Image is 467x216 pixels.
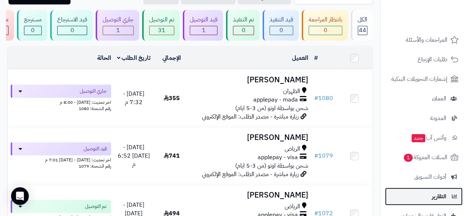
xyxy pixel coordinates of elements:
a: تم التوصيل 31 [141,10,181,41]
span: المدونة [430,113,446,123]
span: 31 [158,26,165,35]
h3: [PERSON_NAME] [193,191,308,199]
div: مسترجع [24,16,42,24]
span: 0 [242,26,245,35]
a: قيد التوصيل 1 [181,10,224,41]
a: جاري التوصيل 1 [94,10,141,41]
span: جاري التوصيل [80,88,107,95]
div: Open Intercom Messenger [11,187,29,205]
div: 31 [150,26,174,35]
span: # [314,151,318,160]
a: إشعارات التحويلات البنكية [385,70,463,88]
span: العملاء [432,93,446,104]
div: تم التنفيذ [233,16,254,24]
span: جديد [412,134,425,142]
span: 355 [164,94,180,103]
div: 0 [58,26,87,35]
span: زيارة مباشرة - مصدر الطلب: الموقع الإلكتروني [202,170,299,179]
span: 0 [279,26,283,35]
span: 44 [359,26,366,35]
a: طلبات الإرجاع [385,51,463,68]
a: #1079 [314,151,333,160]
span: 741 [164,151,180,160]
span: المراجعات والأسئلة [406,35,447,45]
a: المدونة [385,109,463,127]
a: قيد التنفيذ 0 [261,10,300,41]
span: تم التوصيل [85,203,107,210]
span: [DATE] - [DATE] 6:52 م [118,143,150,169]
a: الحالة [97,54,111,62]
a: تم التنفيذ 0 [224,10,261,41]
a: المراجعات والأسئلة [385,31,463,49]
span: شحن بواسطة اوتو (من 3-5 ايام) [235,161,308,170]
a: العملاء [385,90,463,107]
div: تم التوصيل [149,16,174,24]
div: 1 [103,26,133,35]
span: 0 [71,26,74,35]
span: 1 [404,154,413,162]
a: التقارير [385,188,463,205]
span: 1 [116,26,120,35]
div: 0 [24,26,41,35]
a: مسترجع 0 [16,10,49,41]
a: #1080 [314,94,333,103]
div: بانتظار المراجعة [309,16,342,24]
span: 0 [324,26,327,35]
div: الكل [358,16,367,24]
div: قيد الاسترجاع [57,16,87,24]
span: التقارير [432,191,446,202]
a: أدوات التسويق [385,168,463,186]
span: إشعارات التحويلات البنكية [391,74,447,84]
div: 0 [270,26,293,35]
div: جاري التوصيل [103,16,134,24]
div: 0 [233,26,254,35]
span: رقم الشحنة: 1079 [79,163,111,169]
h3: [PERSON_NAME] [193,133,308,142]
div: قيد التوصيل [190,16,217,24]
h3: [PERSON_NAME] [193,76,308,84]
span: أدوات التسويق [414,172,446,182]
span: رقم الشحنة: 1080 [79,105,111,112]
div: اخر تحديث: [DATE] - 8:00 م [11,98,111,106]
span: الرياض [285,145,300,153]
a: # [314,54,318,62]
span: وآتس آب [411,133,446,143]
img: logo-2.png [417,17,460,32]
div: قيد التنفيذ [269,16,293,24]
span: طلبات الإرجاع [418,54,447,65]
span: السلات المتروكة [403,152,447,162]
span: 0 [31,26,35,35]
span: [DATE] - 7:32 م [123,89,144,107]
a: السلات المتروكة1 [385,148,463,166]
span: شحن بواسطة اوتو (من 3-5 ايام) [235,104,308,113]
span: 1 [202,26,206,35]
div: 1 [190,26,217,35]
span: الظهران [283,87,300,96]
span: applepay - mada [253,96,298,104]
span: applepay - visa [258,153,298,162]
div: 0 [309,26,342,35]
a: العميل [292,54,308,62]
div: اخر تحديث: [DATE] - [DATE] 7:01 م [11,155,111,163]
span: # [314,94,318,103]
a: بانتظار المراجعة 0 [300,10,349,41]
span: قيد التوصيل [83,145,107,152]
a: الكل44 [349,10,374,41]
a: قيد الاسترجاع 0 [49,10,94,41]
a: الإجمالي [162,54,181,62]
a: وآتس آبجديد [385,129,463,147]
span: الرياض [285,202,300,211]
span: زيارة مباشرة - مصدر الطلب: الموقع الإلكتروني [202,112,299,121]
a: تاريخ الطلب [117,54,151,62]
